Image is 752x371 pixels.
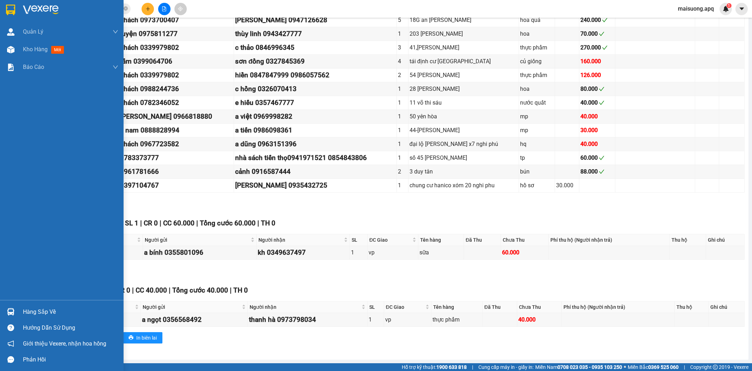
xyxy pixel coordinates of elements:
span: CC 40.000 [136,286,167,294]
div: thực phẩm [520,43,554,52]
div: 54 [PERSON_NAME] [410,71,518,79]
span: check [599,31,604,37]
span: copyright [713,365,718,370]
span: ⚪️ [624,366,626,369]
div: 30.000 [580,126,614,135]
img: warehouse-icon [7,28,14,36]
div: 30.000 [556,181,578,190]
sup: 1 [727,3,732,8]
th: Đã Thu [464,234,501,246]
div: thanh hà 0973798034 [249,314,366,325]
span: down [113,64,118,70]
span: ĐC Giao [386,303,424,311]
span: CR 0 [144,219,158,227]
th: Đã Thu [483,301,517,313]
div: 160.000 [580,57,614,66]
span: file-add [162,6,167,11]
span: Người nhận [258,236,342,244]
div: 60.000 [502,248,547,257]
span: close-circle [124,6,128,11]
div: 1 [398,126,407,135]
div: [PERSON_NAME] 0947126628 [235,15,395,25]
th: SL [350,234,368,246]
div: đại lộ [PERSON_NAME] x7 nghi phú [410,140,518,148]
div: 1 [398,181,407,190]
button: caret-down [735,3,748,15]
div: kh 0349637497 [258,247,348,258]
div: thực phẩm [432,315,481,324]
div: a việt 0969998282 [235,111,395,122]
span: | [132,286,134,294]
span: close-circle [124,6,128,12]
div: khách 0973700407 [120,15,232,25]
th: Chưa Thu [517,301,562,313]
th: Thu hộ [670,234,706,246]
img: logo [4,38,9,73]
div: 44-[PERSON_NAME] [410,126,518,135]
div: nước quất [520,98,554,107]
span: caret-down [739,6,745,12]
div: a bính 0355801096 [144,247,256,258]
span: | [257,219,259,227]
span: check [599,155,604,161]
div: 0961781666 [120,166,232,177]
div: khách 0339979802 [120,42,232,53]
span: Báo cáo [23,63,44,71]
strong: 0369 525 060 [648,364,679,370]
div: 1 [398,84,407,93]
div: 5 [398,16,407,24]
span: down [113,29,118,35]
span: plus [145,6,150,11]
div: nhà sách tiến thọ0941971521 0854843806 [235,153,395,163]
div: tái định cư [GEOGRAPHIC_DATA] [410,57,518,66]
img: icon-new-feature [723,6,729,12]
span: | [472,363,473,371]
span: Giới thiệu Vexere, nhận hoa hồng [23,339,106,348]
div: mp [520,112,554,121]
th: Thu hộ [675,301,709,313]
div: 1 [398,112,407,121]
span: Quản Lý [23,27,43,36]
div: thực phẩm [520,71,554,79]
span: aim [178,6,183,11]
span: | [169,286,171,294]
div: sữa [419,248,462,257]
div: khách 0339979802 [120,70,232,81]
span: message [7,356,14,363]
div: số 45 [PERSON_NAME] [410,153,518,162]
div: a dũng 0963151396 [235,139,395,149]
div: 88.000 [580,167,614,176]
th: Chưa Thu [501,234,549,246]
span: check [599,86,604,92]
div: 3 duy tân [410,167,518,176]
div: 203 [PERSON_NAME] [410,29,518,38]
strong: 1900 633 818 [436,364,467,370]
th: Phí thu hộ (Người nhận trả) [562,301,675,313]
div: 1 [398,29,407,38]
div: khách 0988244736 [120,84,232,94]
span: question-circle [7,324,14,331]
span: check [599,169,604,175]
div: vp [385,315,430,324]
span: CR 0 [116,286,130,294]
div: 1 [351,248,366,257]
div: 2 [398,71,407,79]
div: c thảo 0846996345 [235,42,395,53]
div: hiền 0847847999 0986057562 [235,70,395,81]
span: check [599,100,604,106]
span: Hỗ trợ kỹ thuật: [402,363,467,371]
div: 80.000 [580,84,614,93]
span: Tổng cước 40.000 [172,286,228,294]
img: logo-vxr [6,5,15,15]
div: 41,[PERSON_NAME] [410,43,518,52]
div: tp [520,153,554,162]
div: luyện 0975811277 [120,29,232,39]
span: Kho hàng [23,46,48,53]
button: file-add [158,3,171,15]
div: hồ sơ [520,181,554,190]
span: check [602,17,608,23]
div: 3 [398,43,407,52]
div: 50 yên hòa [410,112,518,121]
div: khách 0967723582 [120,139,232,149]
strong: CHUYỂN PHÁT NHANH AN PHÚ QUÝ [11,6,61,29]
